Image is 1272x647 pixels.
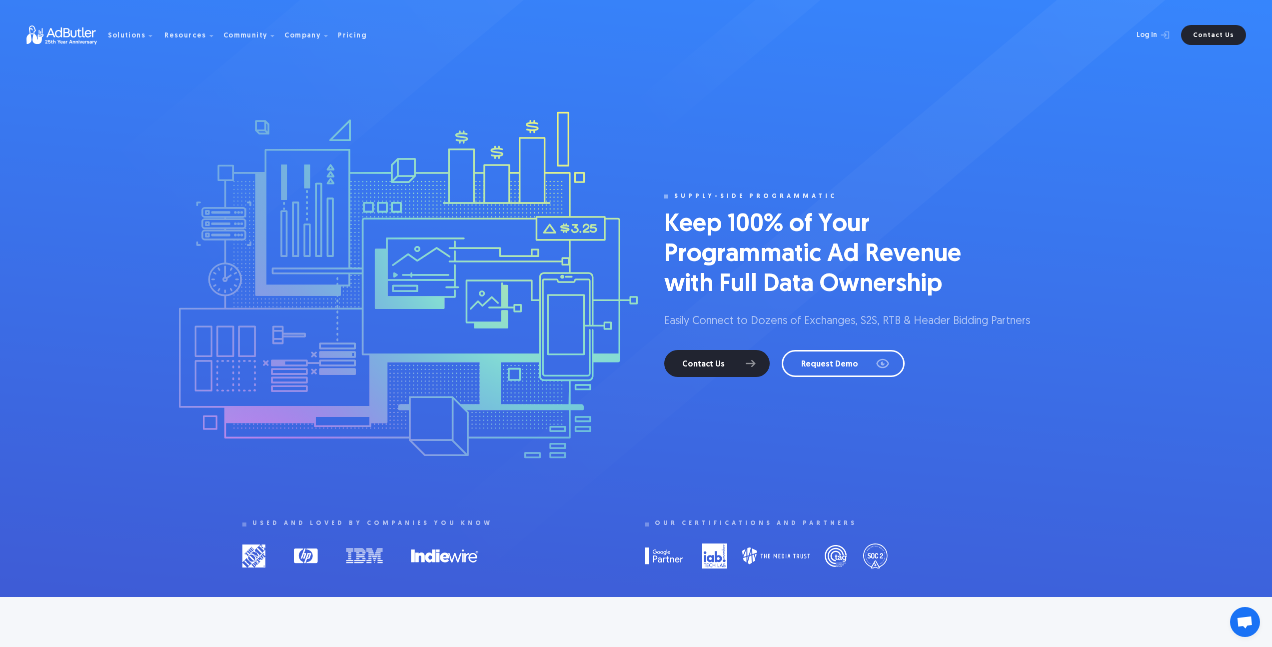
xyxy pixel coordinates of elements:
[338,30,375,39] a: Pricing
[664,350,770,377] a: Contact Us
[164,32,206,39] div: Resources
[1230,607,1260,637] div: Open chat
[655,520,857,527] div: Our certifications and partners
[1181,25,1246,45] a: Contact Us
[338,32,367,39] div: Pricing
[782,350,905,377] a: Request Demo
[284,32,321,39] div: Company
[1110,25,1175,45] a: Log In
[252,520,493,527] div: used and loved by companies you know
[664,210,964,300] h1: Keep 100% of Your Programmatic Ad Revenue with Full Data Ownership
[223,32,268,39] div: Community
[674,193,837,200] div: Supply-side programmatic
[664,314,1030,329] p: Easily Connect to Dozens of Exchanges, S2S, RTB & Header Bidding Partners
[108,32,146,39] div: Solutions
